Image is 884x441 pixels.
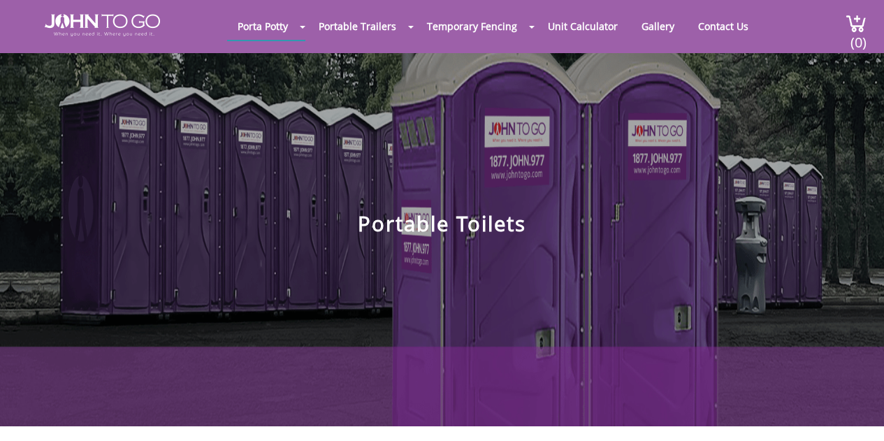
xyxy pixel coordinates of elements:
a: Contact Us [688,13,759,40]
iframe: Live Chat Box [602,75,884,441]
a: Portable Trailers [308,13,407,40]
a: Temporary Fencing [416,13,528,40]
img: cart a [846,14,867,33]
span: (0) [850,22,867,52]
img: JOHN to go [45,14,160,36]
a: Porta Potty [227,13,298,40]
a: Unit Calculator [537,13,628,40]
a: Gallery [631,13,685,40]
